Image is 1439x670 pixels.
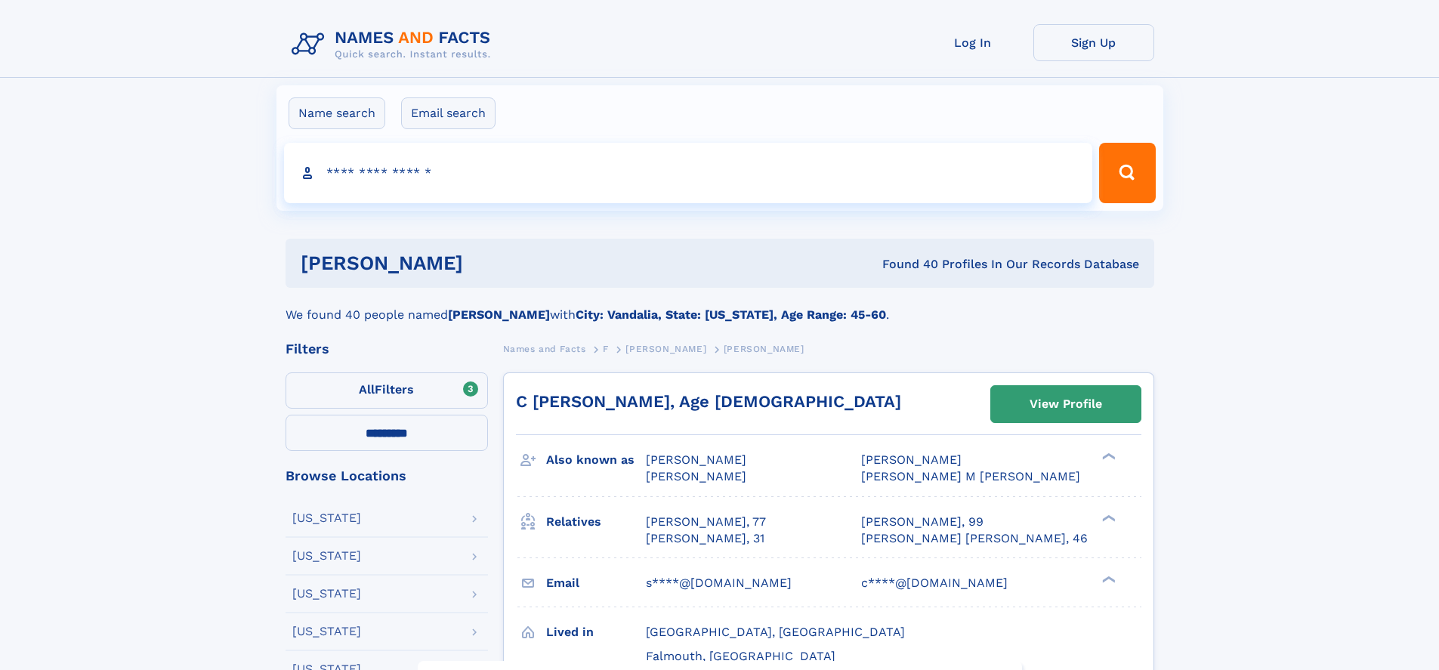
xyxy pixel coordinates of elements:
[576,307,886,322] b: City: Vandalia, State: [US_STATE], Age Range: 45-60
[646,514,766,530] a: [PERSON_NAME], 77
[546,447,646,473] h3: Also known as
[286,372,488,409] label: Filters
[292,512,361,524] div: [US_STATE]
[861,452,962,467] span: [PERSON_NAME]
[1033,24,1154,61] a: Sign Up
[503,339,586,358] a: Names and Facts
[286,469,488,483] div: Browse Locations
[546,570,646,596] h3: Email
[301,254,673,273] h1: [PERSON_NAME]
[1098,574,1116,584] div: ❯
[546,619,646,645] h3: Lived in
[646,469,746,483] span: [PERSON_NAME]
[286,342,488,356] div: Filters
[603,339,609,358] a: F
[724,344,804,354] span: [PERSON_NAME]
[292,625,361,638] div: [US_STATE]
[646,625,905,639] span: [GEOGRAPHIC_DATA], [GEOGRAPHIC_DATA]
[861,514,984,530] a: [PERSON_NAME], 99
[1098,513,1116,523] div: ❯
[448,307,550,322] b: [PERSON_NAME]
[861,469,1080,483] span: [PERSON_NAME] M [PERSON_NAME]
[1098,452,1116,462] div: ❯
[625,339,706,358] a: [PERSON_NAME]
[1099,143,1155,203] button: Search Button
[861,530,1088,547] a: [PERSON_NAME] [PERSON_NAME], 46
[401,97,496,129] label: Email search
[603,344,609,354] span: F
[646,649,835,663] span: Falmouth, [GEOGRAPHIC_DATA]
[359,382,375,397] span: All
[546,509,646,535] h3: Relatives
[286,288,1154,324] div: We found 40 people named with .
[672,256,1139,273] div: Found 40 Profiles In Our Records Database
[1030,387,1102,421] div: View Profile
[625,344,706,354] span: [PERSON_NAME]
[516,392,901,411] a: C [PERSON_NAME], Age [DEMOGRAPHIC_DATA]
[284,143,1093,203] input: search input
[646,530,764,547] a: [PERSON_NAME], 31
[286,24,503,65] img: Logo Names and Facts
[292,588,361,600] div: [US_STATE]
[646,452,746,467] span: [PERSON_NAME]
[991,386,1141,422] a: View Profile
[289,97,385,129] label: Name search
[912,24,1033,61] a: Log In
[292,550,361,562] div: [US_STATE]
